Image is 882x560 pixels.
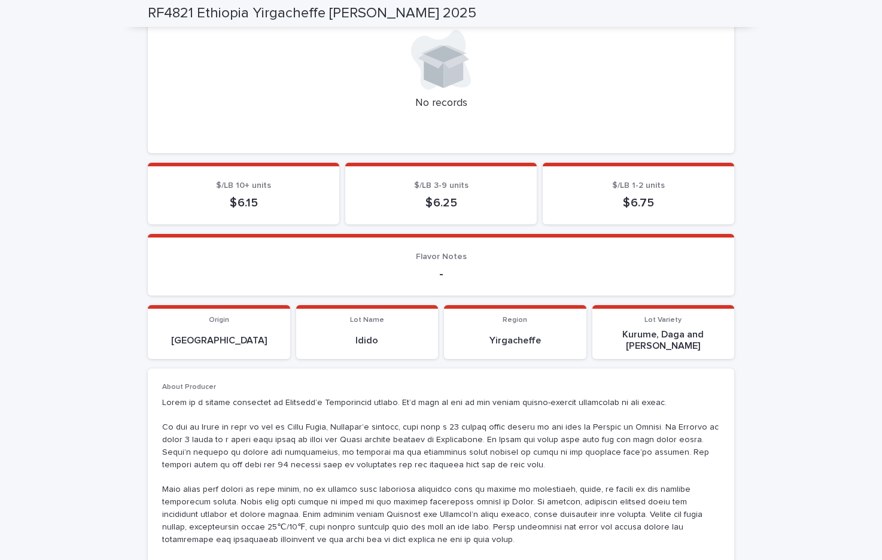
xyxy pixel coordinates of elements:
span: $/LB 1-2 units [612,181,665,190]
span: About Producer [162,384,216,391]
p: Idido [303,335,431,346]
span: Lot Variety [644,316,682,324]
p: $ 6.25 [360,196,522,210]
p: $ 6.15 [162,196,325,210]
p: $ 6.75 [557,196,720,210]
p: Kurume, Daga and [PERSON_NAME] [600,329,728,352]
span: Lot Name [350,316,384,324]
span: Flavor Notes [416,252,467,261]
p: Yirgacheffe [451,335,579,346]
span: Origin [209,316,229,324]
p: [GEOGRAPHIC_DATA] [155,335,283,346]
p: - [162,267,720,281]
span: $/LB 3-9 units [414,181,469,190]
span: Region [503,316,527,324]
span: $/LB 10+ units [216,181,271,190]
p: No records [162,97,720,110]
h2: RF4821 Ethiopia Yirgacheffe [PERSON_NAME] 2025 [148,5,476,22]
